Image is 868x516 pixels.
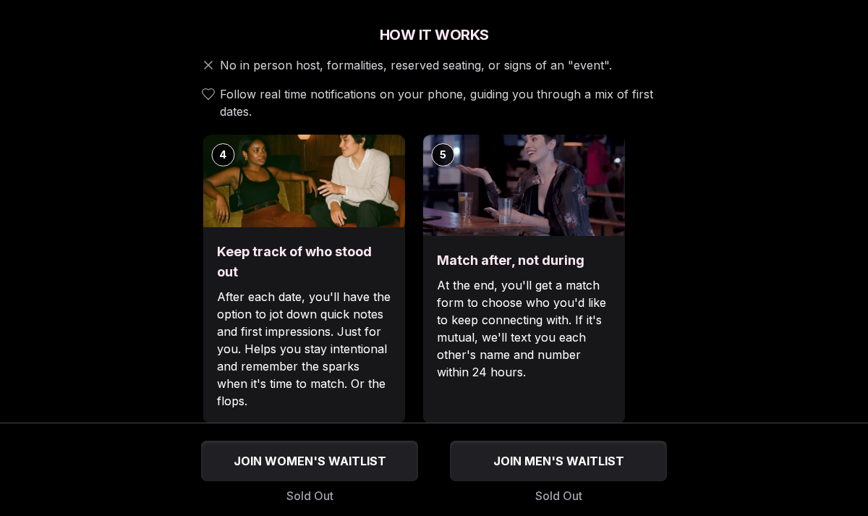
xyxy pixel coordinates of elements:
[220,85,671,120] span: Follow real time notifications on your phone, guiding you through a mix of first dates.
[203,135,405,227] img: Keep track of who stood out
[490,452,627,470] span: JOIN MEN'S WAITLIST
[231,452,389,470] span: JOIN WOMEN'S WAITLIST
[431,143,454,166] div: 5
[201,441,418,481] button: JOIN WOMEN'S WAITLIST - Sold Out
[535,487,582,504] span: Sold Out
[422,135,625,236] img: Match after, not during
[217,288,391,410] p: After each date, you'll have the option to jot down quick notes and first impressions. Just for y...
[220,56,612,74] span: No in person host, formalities, reserved seating, or signs of an "event".
[437,276,610,381] p: At the end, you'll get a match form to choose who you'd like to keep connecting with. If it's mut...
[286,487,333,504] span: Sold Out
[450,441,667,481] button: JOIN MEN'S WAITLIST - Sold Out
[437,250,610,271] h3: Match after, not during
[191,25,677,45] h2: How It Works
[217,242,391,282] h3: Keep track of who stood out
[211,143,234,166] div: 4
